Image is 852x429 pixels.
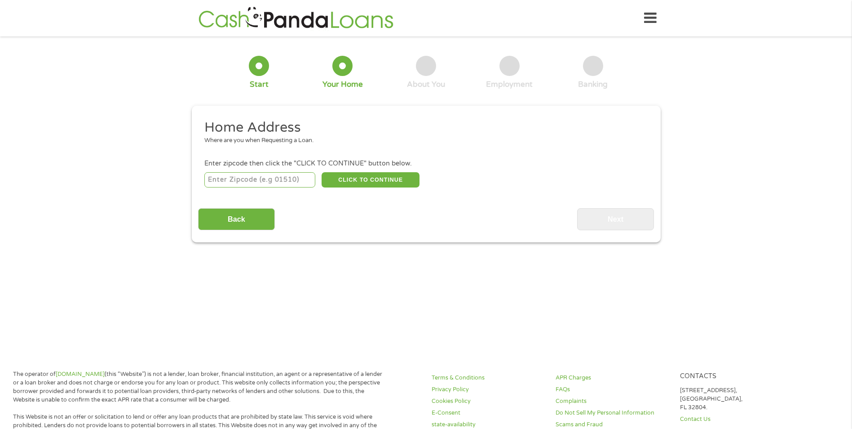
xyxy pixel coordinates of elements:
div: Banking [578,80,608,89]
img: GetLoanNow Logo [196,5,396,31]
a: [DOMAIN_NAME] [56,371,105,378]
p: [STREET_ADDRESS], [GEOGRAPHIC_DATA], FL 32804. [680,386,793,412]
input: Back [198,208,275,230]
a: FAQs [556,385,669,394]
div: About You [407,80,445,89]
input: Next [577,208,654,230]
p: The operator of (this “Website”) is not a lender, loan broker, financial institution, an agent or... [13,370,386,404]
a: E-Consent [432,409,545,417]
div: Where are you when Requesting a Loan. [204,136,641,145]
button: CLICK TO CONTINUE [322,172,419,188]
input: Enter Zipcode (e.g 01510) [204,172,315,188]
div: Enter zipcode then click the "CLICK TO CONTINUE" button below. [204,159,647,169]
a: Contact Us [680,415,793,424]
a: Do Not Sell My Personal Information [556,409,669,417]
div: Employment [486,80,533,89]
h2: Home Address [204,119,641,137]
a: APR Charges [556,374,669,382]
a: Terms & Conditions [432,374,545,382]
div: Start [250,80,269,89]
a: Complaints [556,397,669,406]
a: Cookies Policy [432,397,545,406]
div: Your Home [322,80,363,89]
h4: Contacts [680,372,793,381]
a: Privacy Policy [432,385,545,394]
